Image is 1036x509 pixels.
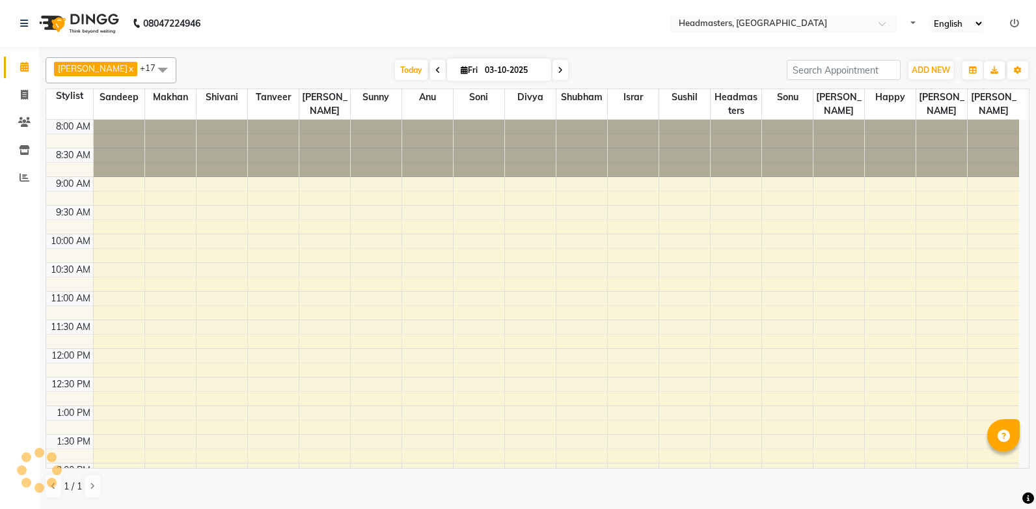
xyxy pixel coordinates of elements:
div: 1:00 PM [54,406,93,420]
span: Divya [505,89,556,105]
button: ADD NEW [908,61,953,79]
div: 8:00 AM [53,120,93,133]
span: [PERSON_NAME] [813,89,864,119]
span: Israr [608,89,659,105]
span: +17 [140,62,165,73]
span: Shubham [556,89,607,105]
div: 12:30 PM [49,378,93,391]
span: Sushil [659,89,710,105]
div: 11:00 AM [48,292,93,305]
span: Tanveer [248,89,299,105]
a: x [128,63,133,74]
span: ADD NEW [912,65,950,75]
div: 12:00 PM [49,349,93,363]
span: Anu [402,89,453,105]
span: [PERSON_NAME] [968,89,1019,119]
span: Sunny [351,89,402,105]
div: 10:30 AM [48,263,93,277]
div: Stylist [46,89,93,103]
span: Shivani [197,89,247,105]
input: 2025-10-03 [481,61,546,80]
div: 9:00 AM [53,177,93,191]
b: 08047224946 [143,5,200,42]
div: 8:30 AM [53,148,93,162]
span: Fri [457,65,481,75]
div: 9:30 AM [53,206,93,219]
span: Happy [865,89,916,105]
div: 10:00 AM [48,234,93,248]
span: Soni [454,89,504,105]
span: [PERSON_NAME] [916,89,967,119]
span: [PERSON_NAME] [58,63,128,74]
span: 1 / 1 [64,480,82,493]
span: [PERSON_NAME] [299,89,350,119]
input: Search Appointment [787,60,901,80]
span: Headmasters [711,89,761,119]
img: logo [33,5,122,42]
div: 2:00 PM [54,463,93,477]
div: 1:30 PM [54,435,93,448]
span: Sonu [762,89,813,105]
span: Makhan [145,89,196,105]
div: 11:30 AM [48,320,93,334]
span: Sandeep [94,89,144,105]
span: Today [395,60,428,80]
